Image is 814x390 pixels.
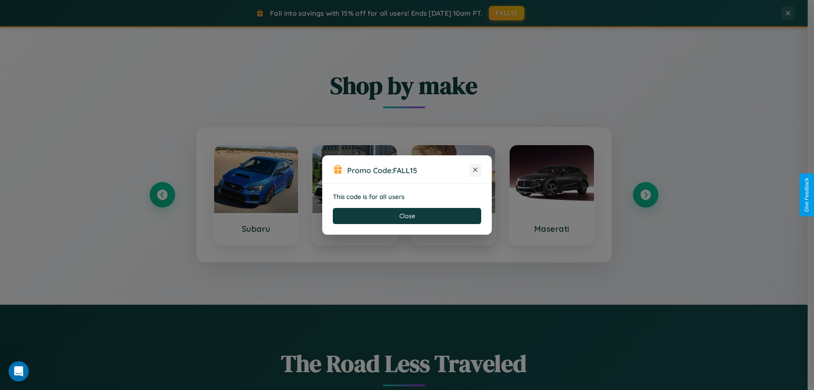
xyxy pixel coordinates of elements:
div: Give Feedback [804,178,810,212]
iframe: Intercom live chat [8,361,29,382]
button: Close [333,208,481,224]
b: FALL15 [393,166,417,175]
strong: This code is for all users [333,193,404,201]
h3: Promo Code: [347,166,469,175]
